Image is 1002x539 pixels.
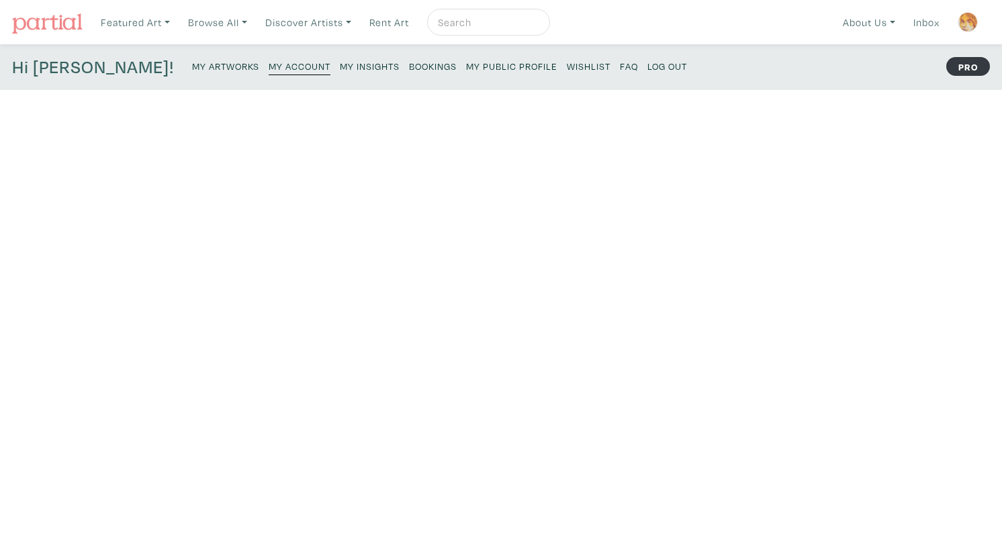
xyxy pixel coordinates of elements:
a: Log Out [647,56,687,75]
a: Bookings [409,56,457,75]
input: Search [437,14,537,31]
a: About Us [837,9,901,36]
a: Wishlist [567,56,610,75]
small: FAQ [620,60,638,72]
strong: PRO [946,57,990,76]
small: My Artworks [192,60,259,72]
a: My Public Profile [466,56,557,75]
img: phpThumb.php [958,12,978,32]
a: Rent Art [363,9,415,36]
a: My Account [269,56,330,75]
small: My Account [269,60,330,72]
a: Browse All [182,9,253,36]
h4: Hi [PERSON_NAME]! [12,56,174,78]
small: My Insights [340,60,400,72]
a: Featured Art [95,9,176,36]
small: Wishlist [567,60,610,72]
a: Discover Artists [259,9,357,36]
small: Bookings [409,60,457,72]
a: My Artworks [192,56,259,75]
a: Inbox [907,9,946,36]
small: Log Out [647,60,687,72]
a: FAQ [620,56,638,75]
a: My Insights [340,56,400,75]
small: My Public Profile [466,60,557,72]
